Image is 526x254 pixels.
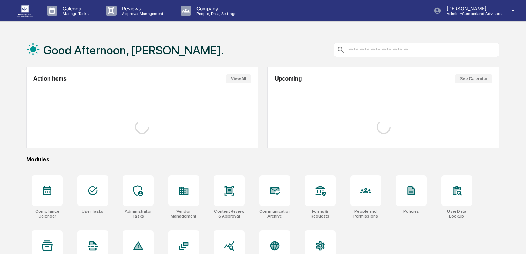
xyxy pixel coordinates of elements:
[33,76,67,82] h2: Action Items
[117,11,167,16] p: Approval Management
[57,6,92,11] p: Calendar
[275,76,302,82] h2: Upcoming
[214,209,245,219] div: Content Review & Approval
[350,209,381,219] div: People and Permissions
[259,209,290,219] div: Communications Archive
[191,11,240,16] p: People, Data, Settings
[168,209,199,219] div: Vendor Management
[441,209,472,219] div: User Data Lookup
[17,5,33,16] img: logo
[32,209,63,219] div: Compliance Calendar
[43,43,224,57] h1: Good Afternoon, [PERSON_NAME].
[26,156,499,163] div: Modules
[123,209,154,219] div: Administrator Tasks
[403,209,419,214] div: Policies
[305,209,336,219] div: Forms & Requests
[117,6,167,11] p: Reviews
[191,6,240,11] p: Company
[441,6,502,11] p: [PERSON_NAME]
[57,11,92,16] p: Manage Tasks
[82,209,103,214] div: User Tasks
[441,11,502,16] p: Admin • Cumberland Advisors
[226,74,251,83] button: View All
[455,74,492,83] button: See Calendar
